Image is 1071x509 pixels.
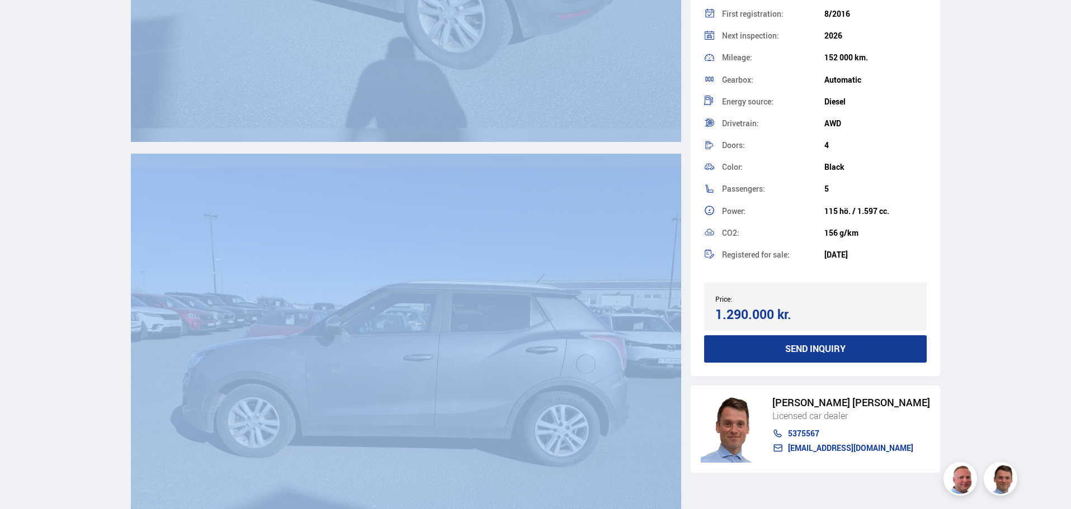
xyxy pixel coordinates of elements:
[722,251,824,259] div: Registered for sale:
[715,295,815,303] div: Price:
[722,32,824,40] div: Next inspection:
[722,185,824,193] div: Passengers:
[824,9,927,18] div: 8/2016
[985,464,1019,497] img: FbJEzSuNWCJXmdc-.webp
[824,119,927,128] div: AWD
[824,75,927,84] div: Automatic
[772,408,930,423] div: Licensed car dealer
[722,98,824,106] div: Energy source:
[824,31,927,40] div: 2026
[824,53,927,62] div: 152 000 km.
[824,163,927,172] div: Black
[701,396,761,463] img: FbJEzSuNWCJXmdc-.webp
[772,397,930,408] div: [PERSON_NAME] [PERSON_NAME]
[772,444,930,453] a: [EMAIL_ADDRESS][DOMAIN_NAME]
[824,207,927,216] div: 115 hö. / 1.597 cc.
[715,307,812,322] div: 1.290.000 kr.
[722,163,824,171] div: Color:
[824,141,927,150] div: 4
[824,97,927,106] div: Diesel
[824,229,927,237] div: 156 g/km
[9,4,43,38] button: Opna LiveChat spjallviðmót
[722,76,824,84] div: Gearbox:
[704,335,927,363] button: Send inquiry
[945,464,979,497] img: siFngHWaQ9KaOqBr.png
[824,184,927,193] div: 5
[722,120,824,127] div: Drivetrain:
[722,10,824,18] div: First registration:
[772,429,930,438] a: 5375567
[824,250,927,259] div: [DATE]
[722,229,824,237] div: CO2:
[722,207,824,215] div: Power:
[722,54,824,61] div: Mileage:
[722,141,824,149] div: Doors:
